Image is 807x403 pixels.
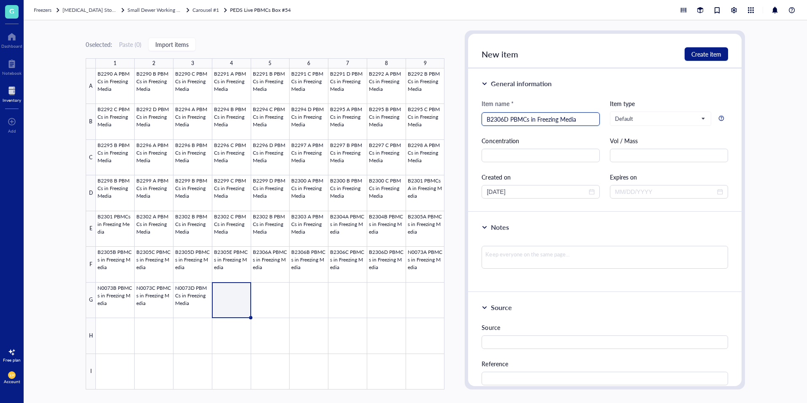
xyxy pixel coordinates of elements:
[610,99,728,108] div: Item type
[3,357,21,362] div: Free plan
[127,6,193,14] span: Small Dewer Working Storage
[487,187,587,196] input: MM/DD/YYYY
[424,58,427,68] div: 9
[1,44,22,49] div: Dashboard
[491,222,509,232] div: Notes
[482,323,728,332] div: Source
[155,41,189,48] span: Import items
[152,58,155,68] div: 2
[230,58,233,68] div: 4
[685,47,728,61] button: Create item
[3,98,21,103] div: Inventory
[10,373,14,377] span: EM
[2,57,22,76] a: Notebook
[86,68,96,104] div: A
[9,5,14,16] span: G
[385,58,388,68] div: 8
[1,30,22,49] a: Dashboard
[86,40,112,49] div: 0 selected:
[2,71,22,76] div: Notebook
[34,6,51,14] span: Freezers
[610,136,728,145] div: Vol / Mass
[482,172,600,182] div: Created on
[491,79,552,89] div: General information
[691,51,721,57] span: Create item
[346,58,349,68] div: 7
[268,58,271,68] div: 5
[62,6,126,14] a: [MEDICAL_DATA] Storage ([PERSON_NAME]/[PERSON_NAME])
[491,302,512,313] div: Source
[230,6,292,14] a: PEDS Live PBMCs Box #54
[191,58,194,68] div: 3
[86,283,96,318] div: G
[192,6,219,14] span: Carousel #1
[114,58,116,68] div: 1
[62,6,209,14] span: [MEDICAL_DATA] Storage ([PERSON_NAME]/[PERSON_NAME])
[86,247,96,282] div: F
[86,175,96,211] div: D
[482,359,728,368] div: Reference
[86,354,96,389] div: I
[86,104,96,139] div: B
[148,38,196,51] button: Import items
[4,379,20,384] div: Account
[8,128,16,133] div: Add
[307,58,310,68] div: 6
[119,38,141,51] button: Paste (0)
[86,318,96,354] div: H
[482,99,514,108] div: Item name
[86,211,96,247] div: E
[127,6,228,14] a: Small Dewer Working StorageCarousel #1
[615,115,704,123] span: Default
[482,48,518,60] span: New item
[482,136,600,145] div: Concentration
[3,84,21,103] a: Inventory
[34,6,61,14] a: Freezers
[86,140,96,175] div: C
[615,187,715,196] input: MM/DD/YYYY
[610,172,728,182] div: Expires on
